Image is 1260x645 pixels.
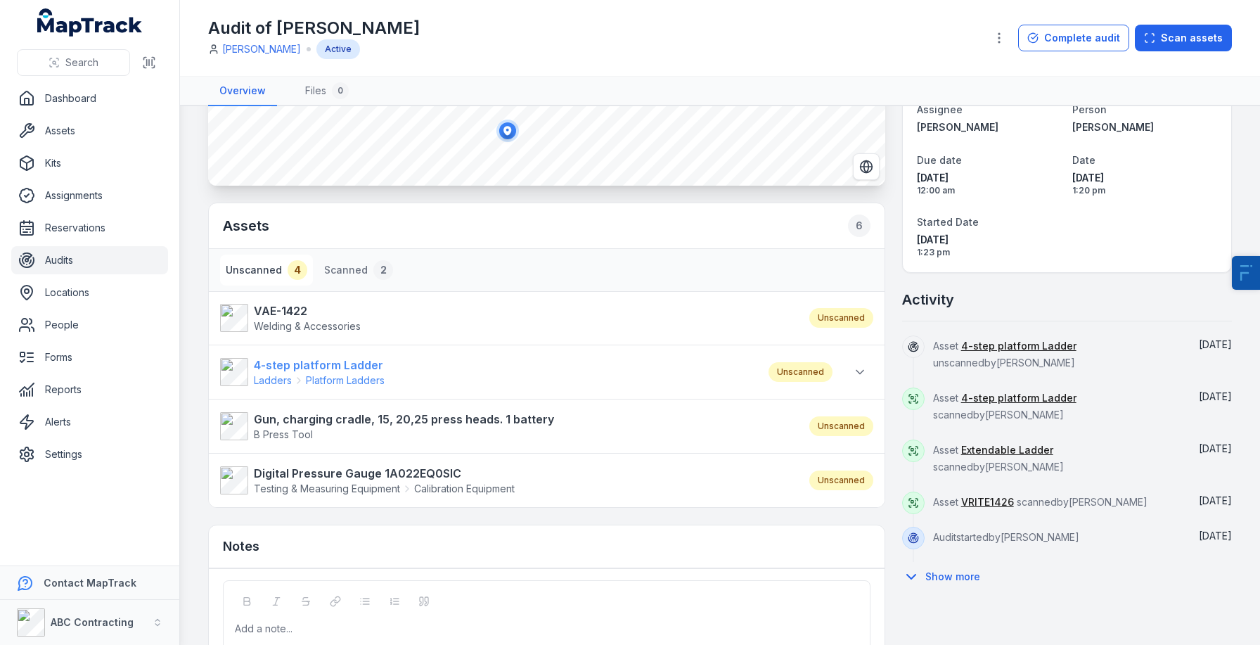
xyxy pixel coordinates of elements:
a: 4-step platform LadderLaddersPlatform Ladders [220,357,754,388]
strong: VAE-1422 [254,302,361,319]
time: 05/09/2025, 1:20:13 pm [1072,171,1217,196]
span: Asset scanned by [PERSON_NAME] [933,392,1076,421]
time: 06/09/2025, 12:00:00 am [917,171,1062,196]
a: People [11,311,168,339]
span: [DATE] [1199,530,1232,542]
button: Switch to Satellite View [853,153,880,180]
a: Dashboard [11,84,168,113]
button: Search [17,49,130,76]
h2: Assets [223,215,870,237]
a: Locations [11,279,168,307]
strong: Digital Pressure Gauge 1A022EQ0SIC [254,465,515,482]
div: 6 [848,215,870,237]
a: Forms [11,343,168,371]
span: [DATE] [917,233,1062,247]
span: Audit started by [PERSON_NAME] [933,531,1079,543]
span: [DATE] [1199,442,1232,454]
button: Unscanned4 [220,255,313,286]
strong: Gun, charging cradle, 15, 20,25 press heads. 1 battery [254,411,554,428]
time: 05/09/2025, 1:27:55 pm [1199,390,1232,402]
div: 2 [373,260,393,280]
span: Asset scanned by [PERSON_NAME] [933,444,1064,473]
div: Unscanned [809,308,873,328]
button: Complete audit [1018,25,1129,51]
span: Asset unscanned by [PERSON_NAME] [933,340,1076,369]
a: VRITE1426 [961,495,1014,509]
span: [DATE] [1199,390,1232,402]
h1: Audit of [PERSON_NAME] [208,17,420,39]
a: [PERSON_NAME] [917,120,1062,134]
h3: Notes [223,537,259,556]
a: Reports [11,376,168,404]
h2: Activity [902,290,954,309]
span: Testing & Measuring Equipment [254,482,400,496]
a: Reservations [11,214,168,242]
span: Person [1072,103,1107,115]
span: [DATE] [1199,494,1232,506]
a: Kits [11,149,168,177]
div: Unscanned [769,362,832,382]
time: 05/09/2025, 1:23:41 pm [917,233,1062,258]
span: Ladders [254,373,292,388]
span: [DATE] [1199,338,1232,350]
a: VAE-1422Welding & Accessories [220,302,795,333]
a: Gun, charging cradle, 15, 20,25 press heads. 1 batteryB Press Tool [220,411,795,442]
a: 4-step platform Ladder [961,391,1076,405]
a: Digital Pressure Gauge 1A022EQ0SICTesting & Measuring EquipmentCalibration Equipment [220,465,795,496]
a: 4-step platform Ladder [961,339,1076,353]
span: Assignee [917,103,963,115]
div: 4 [288,260,307,280]
a: Overview [208,77,277,106]
span: Search [65,56,98,70]
span: Due date [917,154,962,166]
span: Date [1072,154,1095,166]
a: Files0 [294,77,360,106]
button: Show more [902,562,989,592]
strong: 4-step platform Ladder [254,357,385,373]
strong: ABC Contracting [51,616,134,628]
time: 05/09/2025, 1:24:56 pm [1199,494,1232,506]
a: Alerts [11,408,168,436]
div: Active [316,39,360,59]
span: [DATE] [1072,171,1217,185]
a: Assets [11,117,168,145]
a: [PERSON_NAME] [222,42,301,56]
span: Started Date [917,216,979,228]
a: Extendable Ladder [961,443,1053,457]
button: Scanned2 [319,255,399,286]
span: 1:20 pm [1072,185,1217,196]
a: Settings [11,440,168,468]
span: 1:23 pm [917,247,1062,258]
a: Audits [11,246,168,274]
time: 05/09/2025, 1:26:59 pm [1199,442,1232,454]
strong: Contact MapTrack [44,577,136,589]
span: Calibration Equipment [414,482,515,496]
a: Assignments [11,181,168,210]
span: [DATE] [917,171,1062,185]
div: Unscanned [809,471,873,490]
span: Asset scanned by [PERSON_NAME] [933,496,1147,508]
time: 05/09/2025, 1:23:41 pm [1199,530,1232,542]
span: 12:00 am [917,185,1062,196]
a: [PERSON_NAME] [1072,120,1217,134]
span: Platform Ladders [306,373,385,388]
time: 05/09/2025, 1:28:55 pm [1199,338,1232,350]
span: Welding & Accessories [254,320,361,332]
div: 0 [332,82,349,99]
span: B Press Tool [254,428,313,440]
div: Unscanned [809,416,873,436]
a: MapTrack [37,8,143,37]
button: Scan assets [1135,25,1232,51]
